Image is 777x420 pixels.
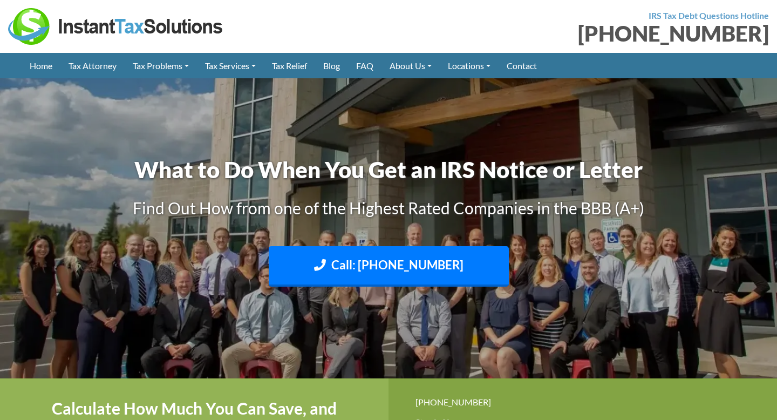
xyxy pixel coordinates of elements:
div: [PHONE_NUMBER] [397,23,769,44]
a: Contact [499,53,545,78]
a: Call: [PHONE_NUMBER] [269,246,509,287]
a: Instant Tax Solutions Logo [8,20,224,30]
a: Tax Problems [125,53,197,78]
img: Instant Tax Solutions Logo [8,8,224,45]
a: Tax Services [197,53,264,78]
h3: Find Out How from one of the Highest Rated Companies in the BBB (A+) [89,197,688,219]
a: Tax Relief [264,53,315,78]
a: Tax Attorney [60,53,125,78]
a: Locations [440,53,499,78]
a: About Us [381,53,440,78]
a: Blog [315,53,348,78]
h1: What to Do When You Get an IRS Notice or Letter [89,154,688,186]
div: [PHONE_NUMBER] [415,395,750,409]
a: Home [22,53,60,78]
strong: IRS Tax Debt Questions Hotline [649,10,769,21]
a: FAQ [348,53,381,78]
